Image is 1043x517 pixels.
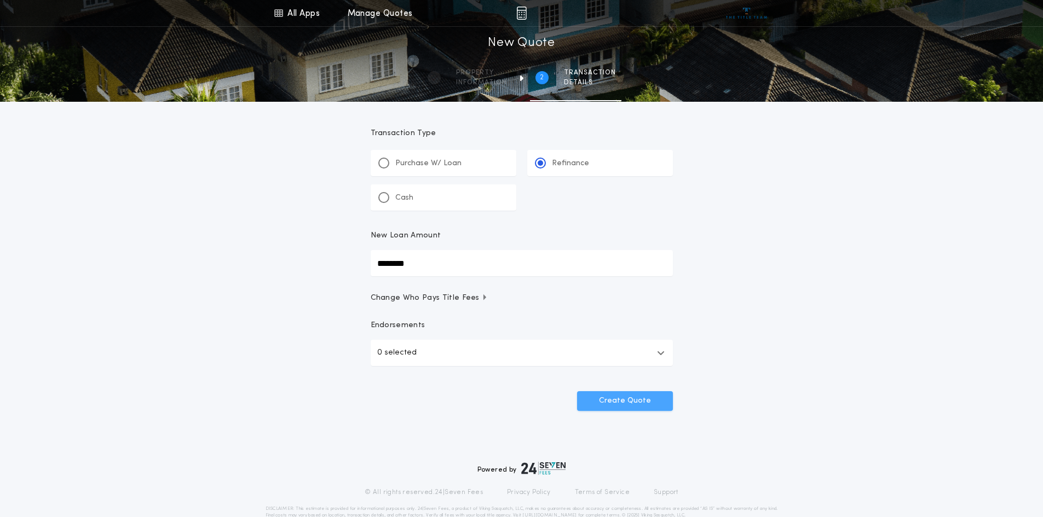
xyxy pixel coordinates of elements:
[507,488,551,497] a: Privacy Policy
[577,391,673,411] button: Create Quote
[575,488,630,497] a: Terms of Service
[456,78,507,87] span: information
[540,73,544,82] h2: 2
[488,34,555,52] h1: New Quote
[377,346,417,359] p: 0 selected
[564,68,616,77] span: Transaction
[371,230,441,241] p: New Loan Amount
[564,78,616,87] span: details
[371,293,673,304] button: Change Who Pays Title Fees
[552,158,589,169] p: Refinance
[395,158,462,169] p: Purchase W/ Loan
[395,193,413,204] p: Cash
[456,68,507,77] span: Property
[521,462,566,475] img: logo
[371,128,673,139] p: Transaction Type
[365,488,483,497] p: © All rights reserved. 24|Seven Fees
[516,7,527,20] img: img
[477,462,566,475] div: Powered by
[726,8,767,19] img: vs-icon
[371,293,488,304] span: Change Who Pays Title Fees
[654,488,678,497] a: Support
[371,320,673,331] p: Endorsements
[371,250,673,276] input: New Loan Amount
[371,340,673,366] button: 0 selected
